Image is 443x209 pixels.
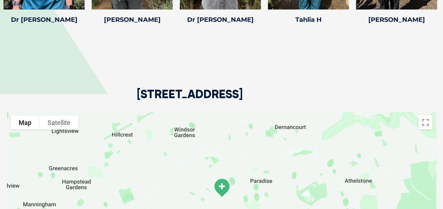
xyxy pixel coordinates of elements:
[180,17,261,23] h4: Dr [PERSON_NAME]
[268,17,349,23] h4: Tahlia H
[418,115,432,129] button: Toggle fullscreen view
[39,115,79,129] button: Show satellite imagery
[11,115,39,129] button: Show street map
[92,17,173,23] h4: [PERSON_NAME]
[356,17,437,23] h4: [PERSON_NAME]
[137,88,243,112] h2: [STREET_ADDRESS]
[4,17,85,23] h4: Dr [PERSON_NAME]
